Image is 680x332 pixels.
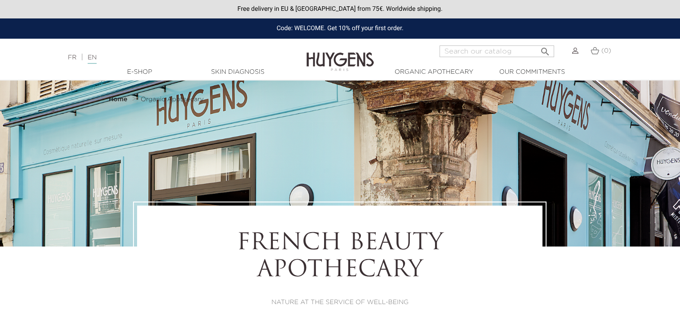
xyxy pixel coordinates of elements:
button:  [537,43,553,55]
i:  [540,44,551,54]
a: Home [109,96,129,103]
h1: FRENCH BEAUTY APOTHECARY [162,230,518,284]
input: Search [440,45,554,57]
a: Organic Apothecary [389,67,479,77]
span: Organic Apothecary [141,96,204,103]
a: E-Shop [95,67,185,77]
a: EN [88,54,97,64]
div: | [63,52,276,63]
a: Our commitments [487,67,577,77]
p: NATURE AT THE SERVICE OF WELL-BEING [162,298,518,307]
strong: Home [109,96,128,103]
a: Skin Diagnosis [193,67,283,77]
span: (0) [601,48,611,54]
a: FR [68,54,76,61]
img: Huygens [307,38,374,72]
a: Organic Apothecary [141,96,204,103]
